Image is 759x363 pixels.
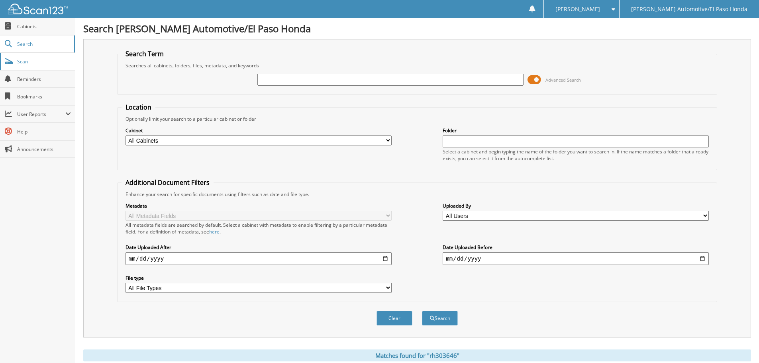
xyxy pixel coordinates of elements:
[122,191,713,198] div: Enhance your search for specific documents using filters such as date and file type.
[122,178,214,187] legend: Additional Document Filters
[126,275,392,281] label: File type
[17,146,71,153] span: Announcements
[555,7,600,12] span: [PERSON_NAME]
[83,22,751,35] h1: Search [PERSON_NAME] Automotive/El Paso Honda
[126,244,392,251] label: Date Uploaded After
[17,128,71,135] span: Help
[17,76,71,82] span: Reminders
[122,103,155,112] legend: Location
[122,116,713,122] div: Optionally limit your search to a particular cabinet or folder
[443,148,709,162] div: Select a cabinet and begin typing the name of the folder you want to search in. If the name match...
[83,349,751,361] div: Matches found for "rh303646"
[17,23,71,30] span: Cabinets
[377,311,412,326] button: Clear
[17,58,71,65] span: Scan
[17,93,71,100] span: Bookmarks
[443,127,709,134] label: Folder
[209,228,220,235] a: here
[17,111,65,118] span: User Reports
[126,202,392,209] label: Metadata
[443,244,709,251] label: Date Uploaded Before
[8,4,68,14] img: scan123-logo-white.svg
[17,41,70,47] span: Search
[122,62,713,69] div: Searches all cabinets, folders, files, metadata, and keywords
[443,202,709,209] label: Uploaded By
[545,77,581,83] span: Advanced Search
[719,325,759,363] iframe: Chat Widget
[422,311,458,326] button: Search
[126,222,392,235] div: All metadata fields are searched by default. Select a cabinet with metadata to enable filtering b...
[122,49,168,58] legend: Search Term
[443,252,709,265] input: end
[126,252,392,265] input: start
[126,127,392,134] label: Cabinet
[631,7,747,12] span: [PERSON_NAME] Automotive/El Paso Honda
